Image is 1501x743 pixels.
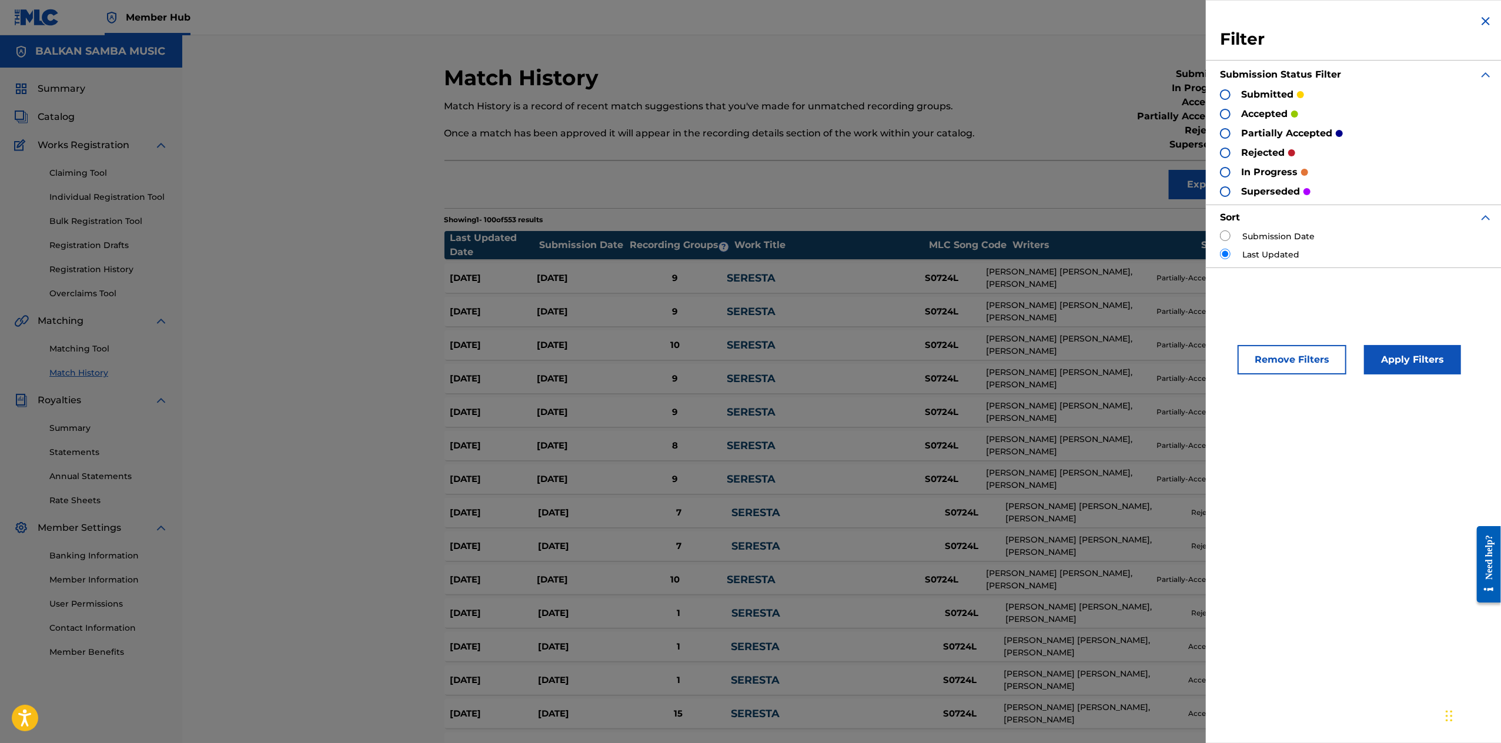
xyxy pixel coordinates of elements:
[626,707,731,721] div: 15
[49,239,168,252] a: Registration Drafts
[1442,687,1501,743] iframe: Chat Widget
[537,573,623,587] div: [DATE]
[14,314,29,328] img: Matching
[727,406,776,419] a: SERESTA
[14,45,28,59] img: Accounts
[623,473,727,486] div: 9
[1220,212,1240,223] strong: Sort
[537,272,623,285] div: [DATE]
[898,439,986,453] div: S0724L
[537,473,623,486] div: [DATE]
[1238,345,1346,374] button: Remove Filters
[450,439,537,453] div: [DATE]
[450,674,538,687] div: [DATE]
[917,506,1005,520] div: S0724L
[35,45,165,58] h5: BALKAN SAMBA MUSIC
[727,573,776,586] a: SERESTA
[626,674,731,687] div: 1
[1157,407,1223,417] p: partially-accepted
[450,573,537,587] div: [DATE]
[986,366,1157,391] div: [PERSON_NAME] [PERSON_NAME], [PERSON_NAME]
[1157,574,1223,585] p: partially-accepted
[49,446,168,458] a: Statements
[898,305,986,319] div: S0724L
[623,305,727,319] div: 9
[1241,88,1293,102] p: submitted
[727,372,776,385] a: SERESTA
[450,372,537,386] div: [DATE]
[450,506,539,520] div: [DATE]
[623,372,727,386] div: 9
[1188,641,1222,652] p: accepted
[1157,340,1223,350] p: partially-accepted
[38,314,83,328] span: Matching
[731,640,780,653] a: SERESTA
[1479,14,1493,28] img: close
[49,263,168,276] a: Registration History
[1364,345,1461,374] button: Apply Filters
[14,82,85,96] a: SummarySummary
[450,707,538,721] div: [DATE]
[1005,500,1191,525] div: [PERSON_NAME] [PERSON_NAME], [PERSON_NAME]
[727,339,776,352] a: SERESTA
[626,506,732,520] div: 7
[537,372,623,386] div: [DATE]
[626,540,732,553] div: 7
[898,473,986,486] div: S0724L
[14,110,75,124] a: CatalogCatalog
[49,622,168,634] a: Contact Information
[1479,68,1493,82] img: expand
[14,9,59,26] img: MLC Logo
[628,238,734,252] div: Recording Groups
[49,367,168,379] a: Match History
[38,138,129,152] span: Works Registration
[731,506,780,519] a: SERESTA
[1004,668,1189,692] div: [PERSON_NAME] [PERSON_NAME], [PERSON_NAME]
[1242,230,1315,243] label: Submission Date
[917,607,1005,620] div: S0724L
[1005,601,1191,625] div: [PERSON_NAME] [PERSON_NAME], [PERSON_NAME]
[1005,534,1191,558] div: [PERSON_NAME] [PERSON_NAME], [PERSON_NAME]
[986,433,1157,458] div: [PERSON_NAME] [PERSON_NAME], [PERSON_NAME]
[917,540,1005,553] div: S0724L
[1157,273,1223,283] p: partially-accepted
[626,607,732,620] div: 1
[450,272,537,285] div: [DATE]
[623,272,727,285] div: 9
[444,126,1057,140] p: Once a match has been approved it will appear in the recording details section of the work within...
[537,406,623,419] div: [DATE]
[623,439,727,453] div: 8
[1157,306,1223,317] p: partially-accepted
[49,470,168,483] a: Annual Statements
[1004,701,1189,726] div: [PERSON_NAME] [PERSON_NAME], [PERSON_NAME]
[1012,238,1201,252] div: Writers
[1468,516,1501,614] iframe: Resource Center
[986,467,1157,491] div: [PERSON_NAME] [PERSON_NAME], [PERSON_NAME]
[154,138,168,152] img: expand
[719,242,728,252] span: ?
[1169,170,1239,199] button: Export
[1220,29,1493,50] h3: Filter
[450,607,539,620] div: [DATE]
[49,574,168,586] a: Member Information
[1241,126,1332,140] p: partially accepted
[1241,146,1285,160] p: rejected
[731,607,780,620] a: SERESTA
[1157,474,1223,484] p: partially-accepted
[1220,69,1341,80] strong: Submission Status Filter
[1188,675,1222,685] p: accepted
[444,99,1057,113] p: Match History is a record of recent match suggestions that you've made for unmatched recording gr...
[14,110,28,124] img: Catalog
[986,400,1157,424] div: [PERSON_NAME] [PERSON_NAME], [PERSON_NAME]
[731,707,780,720] a: SERESTA
[450,305,537,319] div: [DATE]
[49,422,168,434] a: Summary
[727,272,776,285] a: SERESTA
[537,305,623,319] div: [DATE]
[49,598,168,610] a: User Permissions
[49,343,168,355] a: Matching Tool
[1157,440,1223,451] p: partially-accepted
